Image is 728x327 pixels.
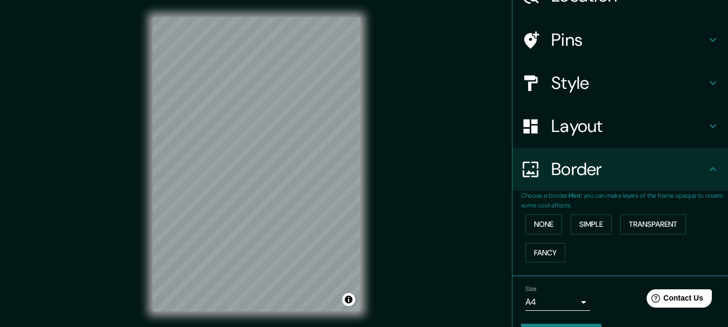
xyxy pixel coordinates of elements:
[525,284,537,294] label: Size
[342,293,355,306] button: Toggle attribution
[525,294,590,311] div: A4
[620,214,686,234] button: Transparent
[152,17,360,311] canvas: Map
[512,18,728,61] div: Pins
[512,148,728,191] div: Border
[525,243,565,263] button: Fancy
[568,191,581,200] b: Hint
[551,158,706,180] h4: Border
[551,115,706,137] h4: Layout
[551,72,706,94] h4: Style
[512,105,728,148] div: Layout
[512,61,728,105] div: Style
[632,285,716,315] iframe: Help widget launcher
[521,191,728,210] p: Choose a border. : you can make layers of the frame opaque to create some cool effects.
[551,29,706,51] h4: Pins
[525,214,562,234] button: None
[571,214,612,234] button: Simple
